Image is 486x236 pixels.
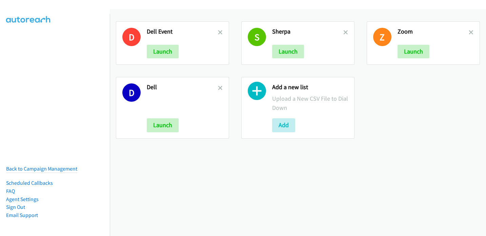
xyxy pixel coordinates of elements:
[147,45,179,58] button: Launch
[373,28,391,46] h1: Z
[6,212,38,218] a: Email Support
[6,188,15,194] a: FAQ
[122,83,141,102] h1: D
[272,28,343,36] h2: Sherpa
[398,28,469,36] h2: Zoom
[6,165,77,172] a: Back to Campaign Management
[272,94,348,112] p: Upload a New CSV File to Dial Down
[147,83,218,91] h2: Dell
[398,45,429,58] button: Launch
[6,196,39,202] a: Agent Settings
[272,118,295,132] button: Add
[147,28,218,36] h2: Dell Event
[6,204,25,210] a: Sign Out
[272,45,304,58] button: Launch
[122,28,141,46] h1: D
[248,28,266,46] h1: S
[272,83,348,91] h2: Add a new list
[147,118,179,132] button: Launch
[6,180,53,186] a: Scheduled Callbacks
